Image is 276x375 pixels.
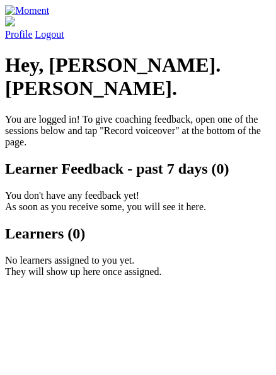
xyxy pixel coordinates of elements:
[5,16,15,26] img: default_avatar-b4e2223d03051bc43aaaccfb402a43260a3f17acc7fafc1603fdf008d6cba3c9.png
[35,29,64,40] a: Logout
[5,255,271,277] p: No learners assigned to you yet. They will show up here once assigned.
[5,5,49,16] img: Moment
[5,190,271,213] p: You don't have any feedback yet! As soon as you receive some, you will see it here.
[5,16,271,40] a: Profile
[5,160,271,177] h2: Learner Feedback - past 7 days (0)
[5,114,271,148] p: You are logged in! To give coaching feedback, open one of the sessions below and tap "Record voic...
[5,225,271,242] h2: Learners (0)
[5,53,271,100] h1: Hey, [PERSON_NAME].[PERSON_NAME].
